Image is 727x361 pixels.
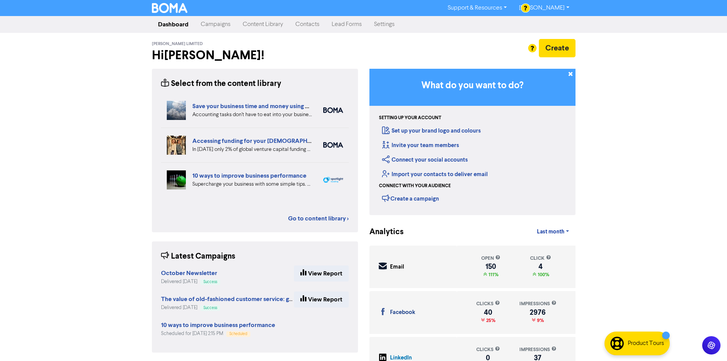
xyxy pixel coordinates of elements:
img: spotlight [323,177,343,183]
a: Import your contacts to deliver email [382,171,488,178]
div: Email [390,263,404,272]
h2: Hi [PERSON_NAME] ! [152,48,358,63]
a: Set up your brand logo and colours [382,127,481,134]
a: Connect your social accounts [382,156,468,164]
a: Support & Resources [442,2,513,14]
div: In 2024 only 2% of global venture capital funding went to female-only founding teams. We highligh... [192,146,312,154]
div: Setting up your account [379,115,441,121]
span: 9% [535,317,544,324]
div: clicks [476,346,500,353]
button: Create [539,39,575,57]
div: open [481,255,500,262]
a: [PERSON_NAME] [513,2,575,14]
img: boma [323,142,343,148]
a: Go to content library > [288,214,349,223]
div: 2976 [519,309,556,316]
a: Last month [531,224,575,240]
span: Success [203,280,217,284]
div: 4 [530,264,551,270]
a: Lead Forms [326,17,368,32]
a: The value of old-fashioned customer service: getting data insights [161,296,340,303]
div: 37 [519,355,556,361]
a: Dashboard [152,17,195,32]
div: Facebook [390,308,415,317]
div: Getting Started in BOMA [369,69,575,215]
a: 10 ways to improve business performance [161,322,275,329]
strong: The value of old-fashioned customer service: getting data insights [161,295,340,303]
a: Contacts [289,17,326,32]
div: impressions [519,300,556,308]
strong: October Newsletter [161,269,217,277]
span: Success [203,306,217,310]
div: 40 [476,309,500,316]
iframe: Chat Widget [689,324,727,361]
div: Select from the content library [161,78,281,90]
div: Create a campaign [382,193,439,204]
a: View Report [294,291,349,308]
div: 0 [476,355,500,361]
a: Accessing funding for your [DEMOGRAPHIC_DATA]-led businesses [192,137,379,145]
a: Settings [368,17,401,32]
a: Campaigns [195,17,237,32]
div: Connect with your audience [379,183,451,189]
div: impressions [519,346,556,353]
a: Invite your team members [382,142,459,149]
a: October Newsletter [161,270,217,277]
div: Latest Campaigns [161,251,235,262]
div: click [530,255,551,262]
span: 111% [487,272,498,278]
div: Delivered [DATE] [161,278,220,285]
span: 25% [485,317,495,324]
div: Delivered [DATE] [161,304,294,311]
img: boma_accounting [323,107,343,113]
span: Scheduled [229,332,247,336]
a: Content Library [237,17,289,32]
div: 150 [481,264,500,270]
a: Save your business time and money using cloud accounting [192,102,353,110]
span: [PERSON_NAME] Limited [152,41,203,47]
span: Last month [537,228,564,235]
img: BOMA Logo [152,3,188,13]
span: 100% [536,272,549,278]
div: Supercharge your business with some simple tips. Eliminate distractions & bad customers, get a pl... [192,180,312,188]
div: Scheduled for [DATE] 2:15 PM [161,330,275,337]
div: clicks [476,300,500,308]
h3: What do you want to do? [381,80,564,91]
div: Accounting tasks don’t have to eat into your business time. With the right cloud accounting softw... [192,111,312,119]
div: Analytics [369,226,394,238]
a: 10 ways to improve business performance [192,172,306,180]
a: View Report [294,265,349,282]
strong: 10 ways to improve business performance [161,321,275,329]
